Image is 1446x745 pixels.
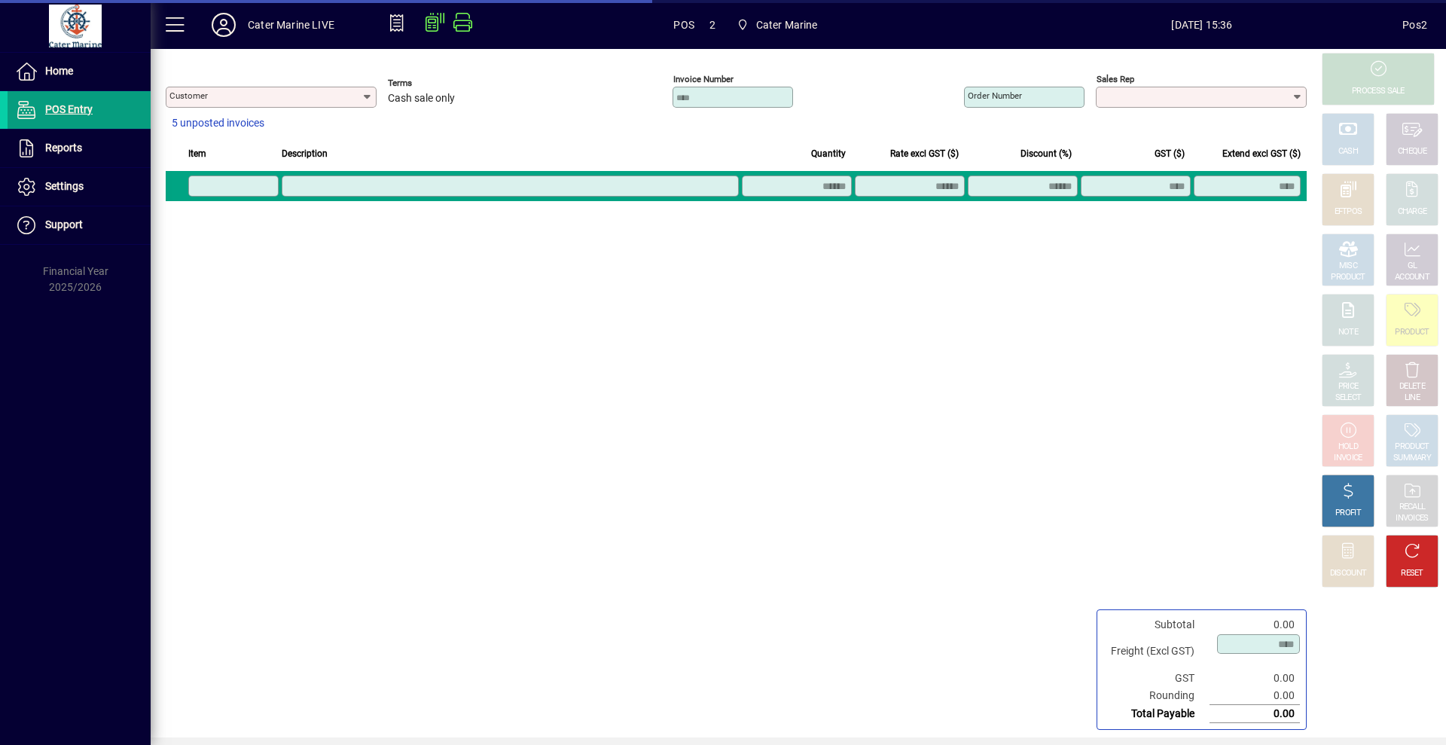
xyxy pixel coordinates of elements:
div: GL [1408,261,1417,272]
span: Cash sale only [388,93,455,105]
td: 0.00 [1210,687,1300,705]
td: Freight (Excl GST) [1103,634,1210,670]
span: Quantity [811,145,846,162]
div: ACCOUNT [1395,272,1429,283]
div: RESET [1401,568,1423,579]
div: SELECT [1335,392,1362,404]
div: LINE [1405,392,1420,404]
div: DELETE [1399,381,1425,392]
span: POS [673,13,694,37]
div: PROFIT [1335,508,1361,519]
a: Settings [8,168,151,206]
span: Item [188,145,206,162]
span: GST ($) [1155,145,1185,162]
a: Support [8,206,151,244]
span: Cater Marine [756,13,818,37]
td: 0.00 [1210,616,1300,634]
span: Rate excl GST ($) [890,145,959,162]
div: CHARGE [1398,206,1427,218]
button: Profile [200,11,248,38]
span: 2 [709,13,715,37]
div: INVOICE [1334,453,1362,464]
button: 5 unposted invoices [166,110,270,137]
mat-label: Customer [169,90,208,101]
div: PRODUCT [1331,272,1365,283]
div: MISC [1339,261,1357,272]
mat-label: Sales rep [1097,74,1134,84]
span: Support [45,218,83,231]
mat-label: Order number [968,90,1022,101]
td: Rounding [1103,687,1210,705]
td: Total Payable [1103,705,1210,723]
mat-label: Invoice number [673,74,734,84]
div: HOLD [1338,441,1358,453]
span: Settings [45,180,84,192]
td: Subtotal [1103,616,1210,634]
a: Home [8,53,151,90]
span: Extend excl GST ($) [1222,145,1301,162]
div: RECALL [1399,502,1426,513]
span: Home [45,65,73,77]
div: DISCOUNT [1330,568,1366,579]
span: Cater Marine [731,11,824,38]
div: PROCESS SALE [1352,86,1405,97]
span: POS Entry [45,103,93,115]
div: PRODUCT [1395,327,1429,338]
span: Discount (%) [1020,145,1072,162]
span: Description [282,145,328,162]
div: CASH [1338,146,1358,157]
span: [DATE] 15:36 [1002,13,1403,37]
a: Reports [8,130,151,167]
td: 0.00 [1210,670,1300,687]
td: 0.00 [1210,705,1300,723]
span: Reports [45,142,82,154]
div: EFTPOS [1335,206,1362,218]
div: INVOICES [1396,513,1428,524]
td: GST [1103,670,1210,687]
span: 5 unposted invoices [172,115,264,131]
div: NOTE [1338,327,1358,338]
div: PRODUCT [1395,441,1429,453]
div: SUMMARY [1393,453,1431,464]
div: CHEQUE [1398,146,1426,157]
div: PRICE [1338,381,1359,392]
span: Terms [388,78,478,88]
div: Pos2 [1402,13,1427,37]
div: Cater Marine LIVE [248,13,334,37]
